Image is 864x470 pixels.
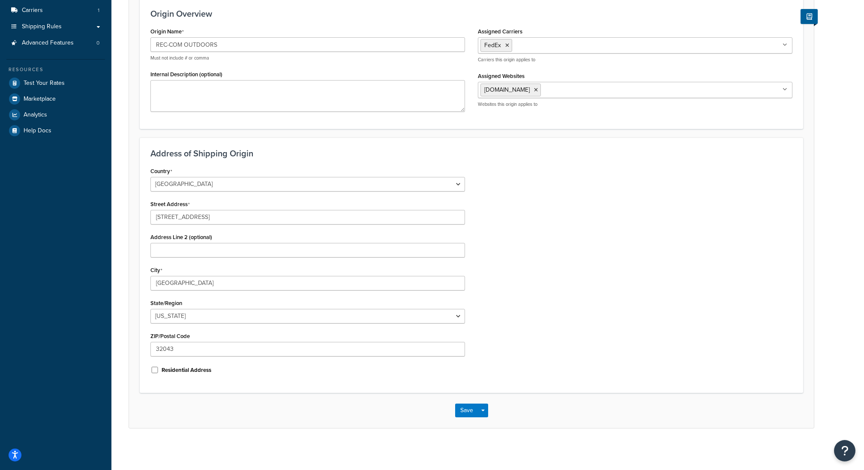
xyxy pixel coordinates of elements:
[150,71,222,78] label: Internal Description (optional)
[96,39,99,47] span: 0
[150,267,162,274] label: City
[24,127,51,135] span: Help Docs
[478,73,525,79] label: Assigned Websites
[22,39,74,47] span: Advanced Features
[22,7,43,14] span: Carriers
[150,149,792,158] h3: Address of Shipping Origin
[6,75,105,91] a: Test Your Rates
[150,333,190,339] label: ZIP/Postal Code
[6,3,105,18] a: Carriers1
[22,23,62,30] span: Shipping Rules
[801,9,818,24] button: Show Help Docs
[455,404,478,417] button: Save
[24,96,56,103] span: Marketplace
[6,66,105,73] div: Resources
[150,55,465,61] p: Must not include # or comma
[478,28,522,35] label: Assigned Carriers
[484,41,501,50] span: FedEx
[6,107,105,123] a: Analytics
[150,234,212,240] label: Address Line 2 (optional)
[24,80,65,87] span: Test Your Rates
[6,123,105,138] a: Help Docs
[150,28,184,35] label: Origin Name
[150,300,182,306] label: State/Region
[150,168,172,175] label: Country
[24,111,47,119] span: Analytics
[6,91,105,107] a: Marketplace
[6,35,105,51] a: Advanced Features0
[484,85,530,94] span: [DOMAIN_NAME]
[834,440,855,461] button: Open Resource Center
[478,101,792,108] p: Websites this origin applies to
[162,366,211,374] label: Residential Address
[150,201,190,208] label: Street Address
[98,7,99,14] span: 1
[6,3,105,18] li: Carriers
[6,19,105,35] a: Shipping Rules
[6,35,105,51] li: Advanced Features
[478,57,792,63] p: Carriers this origin applies to
[150,9,792,18] h3: Origin Overview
